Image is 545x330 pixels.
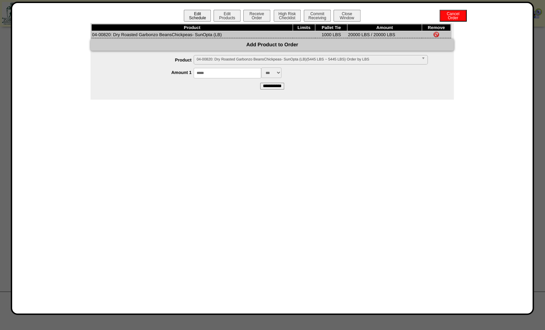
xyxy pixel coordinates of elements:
[214,10,241,22] button: EditProducts
[293,24,315,31] th: Limits
[92,31,293,38] td: 04-00820: Dry Roasted Garbonzo BeansChickpeas- SunOpta (LB)
[91,39,454,51] div: Add Product to Order
[304,10,331,22] button: CommitReceiving
[347,24,422,31] th: Amount
[333,15,361,20] a: CloseWindow
[273,16,302,20] a: High RiskChecklist
[433,32,439,37] img: Remove Item
[104,70,194,75] label: Amount 1
[274,10,301,22] button: High RiskChecklist
[333,10,361,22] button: CloseWindow
[243,10,270,22] button: ReceiveOrder
[315,24,347,31] th: Pallet Tie
[422,24,450,31] th: Remove
[92,24,293,31] th: Product
[322,32,341,37] span: 1000 LBS
[104,57,194,62] label: Product
[184,10,211,22] button: EditSchedule
[440,10,467,22] button: CancelOrder
[348,32,395,37] span: 20000 LBS / 20000 LBS
[197,55,419,64] span: 04-00820: Dry Roasted Garbonzo BeansChickpeas- SunOpta (LB)(5445 LBS ~ 5445 LBS) Order by LBS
